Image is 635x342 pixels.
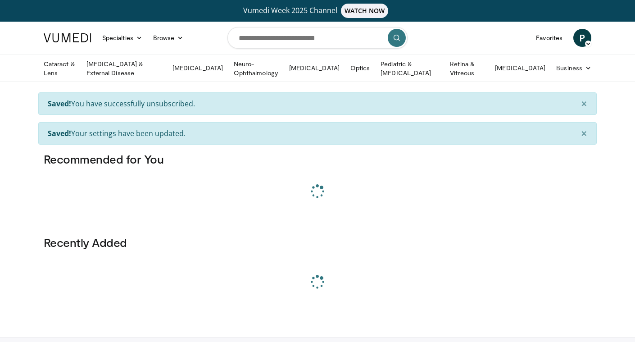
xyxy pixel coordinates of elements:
[572,93,596,114] button: ×
[38,59,81,78] a: Cataract & Lens
[345,59,375,77] a: Optics
[572,123,596,144] button: ×
[573,29,591,47] a: P
[44,33,91,42] img: VuMedi Logo
[167,59,228,77] a: [MEDICAL_DATA]
[490,59,551,77] a: [MEDICAL_DATA]
[44,235,591,250] h3: Recently Added
[45,4,590,18] a: Vumedi Week 2025 ChannelWATCH NOW
[48,128,71,138] strong: Saved!
[228,59,284,78] a: Neuro-Ophthalmology
[97,29,148,47] a: Specialties
[48,99,71,109] strong: Saved!
[284,59,345,77] a: [MEDICAL_DATA]
[38,122,597,145] div: Your settings have been updated.
[444,59,490,78] a: Retina & Vitreous
[227,27,408,49] input: Search topics, interventions
[44,152,591,166] h3: Recommended for You
[375,59,444,78] a: Pediatric & [MEDICAL_DATA]
[81,59,167,78] a: [MEDICAL_DATA] & External Disease
[148,29,189,47] a: Browse
[38,92,597,115] div: You have successfully unsubscribed.
[341,4,389,18] span: WATCH NOW
[531,29,568,47] a: Favorites
[551,59,597,77] a: Business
